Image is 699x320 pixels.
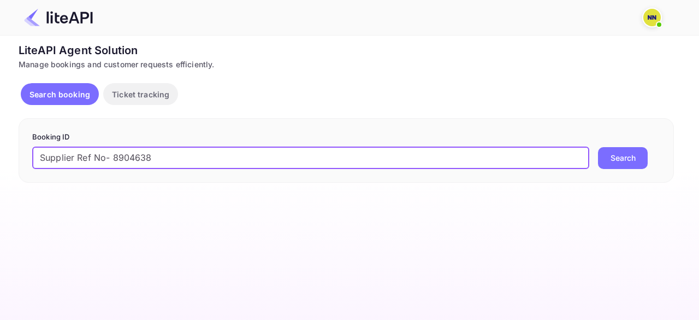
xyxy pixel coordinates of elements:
p: Booking ID [32,132,660,143]
input: Enter Booking ID (e.g., 63782194) [32,147,589,169]
button: Search [598,147,648,169]
div: Manage bookings and customer requests efficiently. [19,59,674,70]
p: Ticket tracking [112,89,169,100]
p: Search booking [29,89,90,100]
img: N/A N/A [643,9,661,26]
img: LiteAPI Logo [24,9,93,26]
div: LiteAPI Agent Solution [19,42,674,59]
